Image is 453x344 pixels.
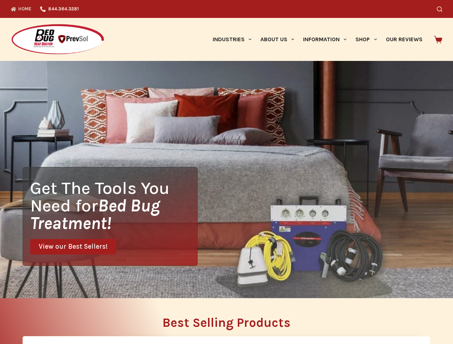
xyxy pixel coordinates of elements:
h1: Get The Tools You Need for [30,179,197,232]
span: View our Best Sellers! [39,243,108,250]
a: Our Reviews [381,18,427,61]
a: Industries [208,18,256,61]
h2: Best Selling Products [23,316,430,329]
i: Bed Bug Treatment! [30,195,160,233]
a: About Us [256,18,298,61]
a: View our Best Sellers! [30,239,116,254]
a: Information [299,18,351,61]
button: Search [437,6,442,12]
img: Prevsol/Bed Bug Heat Doctor [11,24,105,56]
a: Shop [351,18,381,61]
nav: Primary [208,18,427,61]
